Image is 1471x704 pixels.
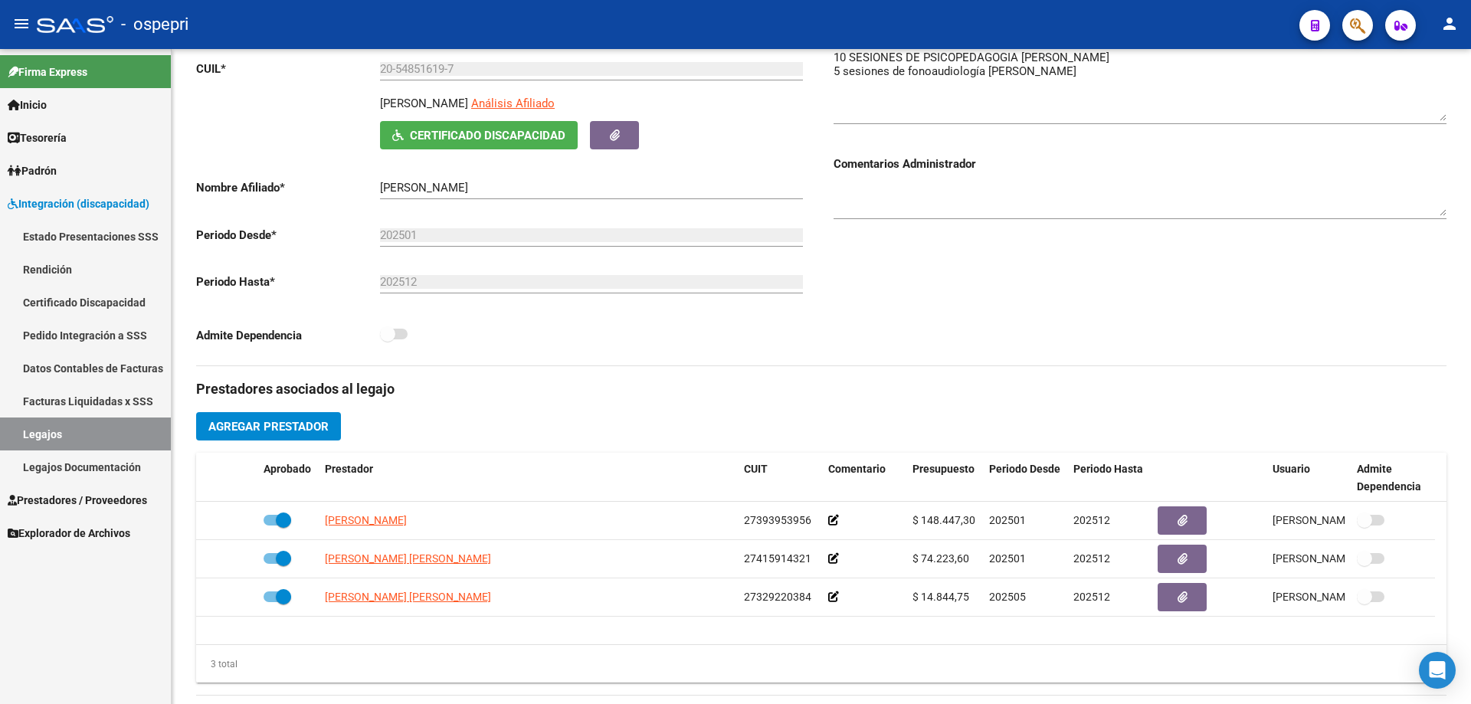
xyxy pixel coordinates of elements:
datatable-header-cell: Presupuesto [906,453,983,503]
span: $ 148.447,30 [912,514,975,526]
p: Admite Dependencia [196,327,380,344]
datatable-header-cell: Admite Dependencia [1351,453,1435,503]
span: Integración (discapacidad) [8,195,149,212]
span: [PERSON_NAME] [PERSON_NAME] [325,552,491,565]
datatable-header-cell: Comentario [822,453,906,503]
datatable-header-cell: Aprobado [257,453,319,503]
datatable-header-cell: CUIT [738,453,822,503]
span: CUIT [744,463,768,475]
span: Aprobado [264,463,311,475]
span: 202512 [1073,514,1110,526]
span: 202512 [1073,591,1110,603]
span: Análisis Afiliado [471,97,555,110]
p: Nombre Afiliado [196,179,380,196]
span: Admite Dependencia [1357,463,1421,493]
span: [PERSON_NAME] [PERSON_NAME] [325,591,491,603]
span: Firma Express [8,64,87,80]
datatable-header-cell: Prestador [319,453,738,503]
datatable-header-cell: Usuario [1266,453,1351,503]
span: $ 14.844,75 [912,591,969,603]
mat-icon: menu [12,15,31,33]
p: Periodo Hasta [196,273,380,290]
span: 27329220384 [744,591,811,603]
button: Agregar Prestador [196,412,341,440]
p: Periodo Desde [196,227,380,244]
span: Prestador [325,463,373,475]
p: CUIL [196,61,380,77]
p: [PERSON_NAME] [380,95,468,112]
span: Usuario [1273,463,1310,475]
span: 27393953956 [744,514,811,526]
span: 202505 [989,591,1026,603]
datatable-header-cell: Periodo Desde [983,453,1067,503]
span: Periodo Hasta [1073,463,1143,475]
span: Explorador de Archivos [8,525,130,542]
span: - ospepri [121,8,188,41]
span: Agregar Prestador [208,420,329,434]
span: Padrón [8,162,57,179]
mat-icon: person [1440,15,1459,33]
span: 202512 [1073,552,1110,565]
div: 3 total [196,656,238,673]
span: [PERSON_NAME] [DATE] [1273,552,1393,565]
span: [PERSON_NAME] [325,514,407,526]
datatable-header-cell: Periodo Hasta [1067,453,1152,503]
span: 27415914321 [744,552,811,565]
span: Certificado Discapacidad [410,129,565,142]
span: 202501 [989,514,1026,526]
span: Prestadores / Proveedores [8,492,147,509]
h3: Comentarios Administrador [834,156,1446,172]
div: Open Intercom Messenger [1419,652,1456,689]
h3: Prestadores asociados al legajo [196,378,1446,400]
span: Periodo Desde [989,463,1060,475]
span: Inicio [8,97,47,113]
span: [PERSON_NAME] [DATE] [1273,514,1393,526]
span: Tesorería [8,129,67,146]
span: $ 74.223,60 [912,552,969,565]
span: 202501 [989,552,1026,565]
button: Certificado Discapacidad [380,121,578,149]
span: Presupuesto [912,463,975,475]
span: Comentario [828,463,886,475]
span: [PERSON_NAME] [DATE] [1273,591,1393,603]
